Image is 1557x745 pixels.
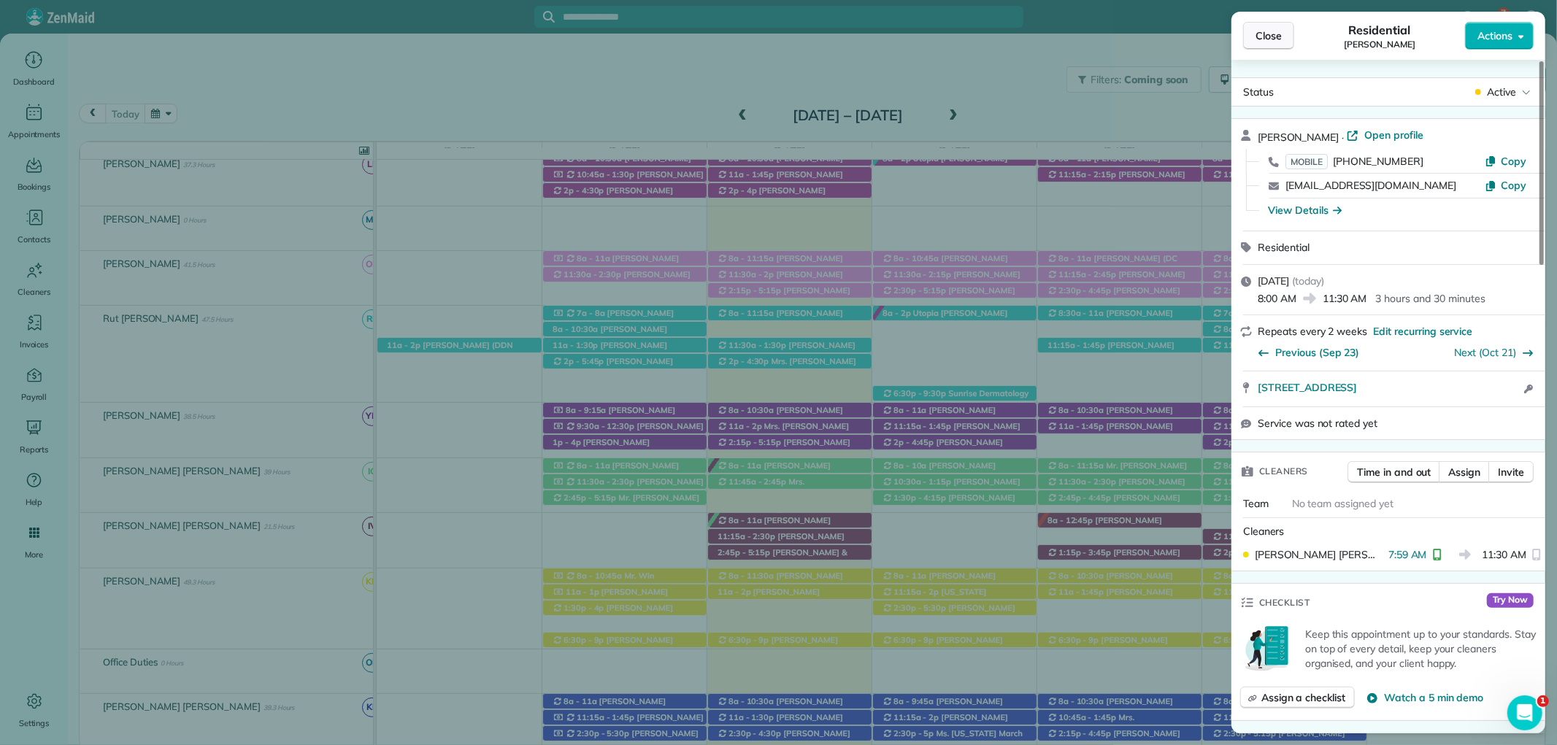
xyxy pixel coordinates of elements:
span: Repeats every 2 weeks [1258,325,1367,338]
span: Previous (Sep 23) [1275,345,1359,360]
span: · [1339,131,1348,143]
a: [STREET_ADDRESS] [1258,380,1520,395]
span: Service was not rated yet [1258,416,1377,431]
span: Time in and out [1357,465,1431,479]
span: 8:00 AM [1258,291,1296,306]
span: Copy [1501,155,1526,168]
span: [DATE] [1258,274,1289,287]
span: Residential [1258,241,1310,254]
span: [PERSON_NAME] [PERSON_NAME] [1255,547,1383,562]
span: [PERSON_NAME] [1344,39,1415,50]
span: Invite [1498,465,1524,479]
button: Copy [1485,178,1526,193]
span: 11:30 AM [1323,291,1367,306]
span: 11:30 AM [1483,547,1527,562]
button: Invite [1488,461,1534,483]
span: Assign [1448,465,1480,479]
span: Residential [1349,21,1411,39]
p: Keep this appointment up to your standards. Stay on top of every detail, keep your cleaners organ... [1305,627,1537,671]
p: 3 hours and 30 minutes [1375,291,1485,306]
button: Assign [1439,461,1490,483]
span: Actions [1477,28,1512,43]
button: Watch a 5 min demo [1366,690,1483,705]
span: MOBILE [1285,154,1328,169]
span: 1 [1537,695,1549,707]
button: View Details [1268,203,1342,217]
span: [PHONE_NUMBER] [1334,155,1423,168]
span: Try Now [1487,593,1534,608]
a: [EMAIL_ADDRESS][DOMAIN_NAME] [1285,179,1456,192]
span: No team assigned yet [1292,497,1393,510]
button: Close [1243,22,1294,50]
span: Active [1487,85,1516,99]
span: Status [1243,85,1274,99]
iframe: Intercom live chat [1507,695,1542,730]
span: Edit recurring service [1373,324,1472,339]
button: Next (Oct 21) [1455,345,1534,360]
button: Open access information [1520,380,1537,398]
span: [PERSON_NAME] [1258,131,1339,144]
span: Cleaners [1259,464,1308,479]
button: Assign a checklist [1240,687,1355,709]
button: Copy [1485,154,1526,169]
span: Team [1243,497,1269,510]
a: Open profile [1347,128,1423,142]
a: MOBILE[PHONE_NUMBER] [1285,154,1423,169]
span: 7:59 AM [1388,547,1427,562]
span: Checklist [1259,595,1310,610]
a: Next (Oct 21) [1455,346,1517,359]
span: [STREET_ADDRESS] [1258,380,1357,395]
span: Open profile [1364,128,1423,142]
span: Close [1256,28,1282,43]
span: Copy [1501,179,1526,192]
button: Previous (Sep 23) [1258,345,1359,360]
span: Watch a 5 min demo [1384,690,1483,705]
span: ( today ) [1292,274,1324,287]
span: Cleaners [1243,525,1285,538]
span: Assign a checklist [1261,690,1345,705]
button: Time in and out [1348,461,1440,483]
